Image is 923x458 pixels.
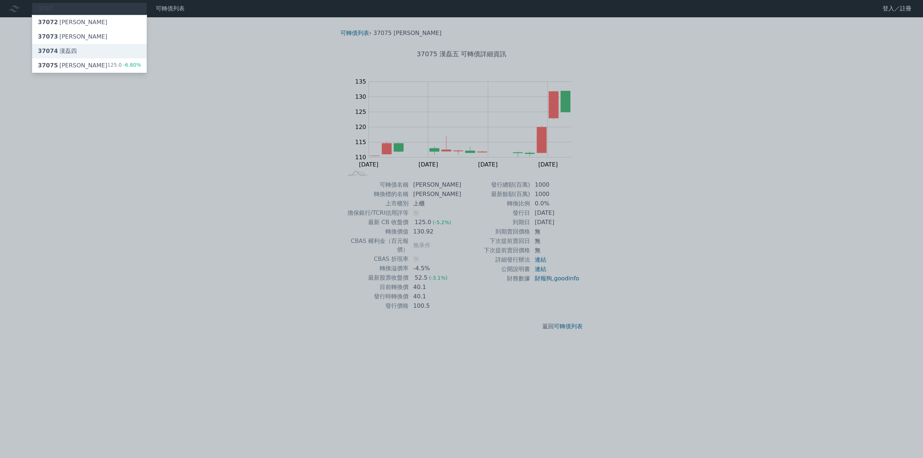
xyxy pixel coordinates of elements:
div: 125.0 [107,61,141,70]
a: 37072[PERSON_NAME] [32,15,147,30]
a: 37075[PERSON_NAME] 125.0-6.80% [32,58,147,73]
a: 37073[PERSON_NAME] [32,30,147,44]
span: 37074 [38,48,58,54]
span: 37075 [38,62,58,69]
div: 漢磊四 [38,47,77,55]
div: [PERSON_NAME] [38,61,107,70]
span: -6.80% [122,62,141,68]
div: [PERSON_NAME] [38,18,107,27]
span: 37073 [38,33,58,40]
span: 37072 [38,19,58,26]
a: 37074漢磊四 [32,44,147,58]
div: [PERSON_NAME] [38,32,107,41]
